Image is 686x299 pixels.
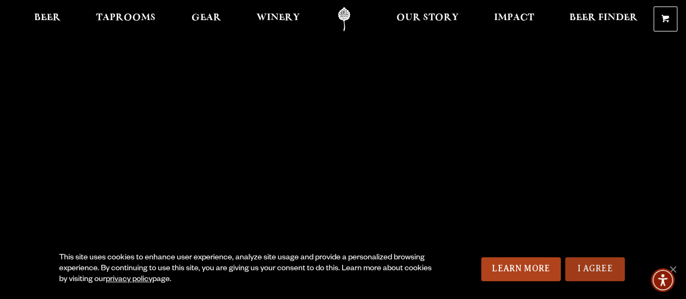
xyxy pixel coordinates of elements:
[184,7,228,31] a: Gear
[96,14,156,22] span: Taprooms
[651,268,675,292] div: Accessibility Menu
[249,7,307,31] a: Winery
[191,14,221,22] span: Gear
[494,14,534,22] span: Impact
[569,14,638,22] span: Beer Finder
[487,7,541,31] a: Impact
[89,7,163,31] a: Taprooms
[34,14,61,22] span: Beer
[59,253,438,285] div: This site uses cookies to enhance user experience, analyze site usage and provide a personalized ...
[396,14,459,22] span: Our Story
[257,14,300,22] span: Winery
[481,257,561,281] a: Learn More
[106,276,152,284] a: privacy policy
[565,257,625,281] a: I Agree
[27,7,68,31] a: Beer
[324,7,364,31] a: Odell Home
[562,7,645,31] a: Beer Finder
[389,7,466,31] a: Our Story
